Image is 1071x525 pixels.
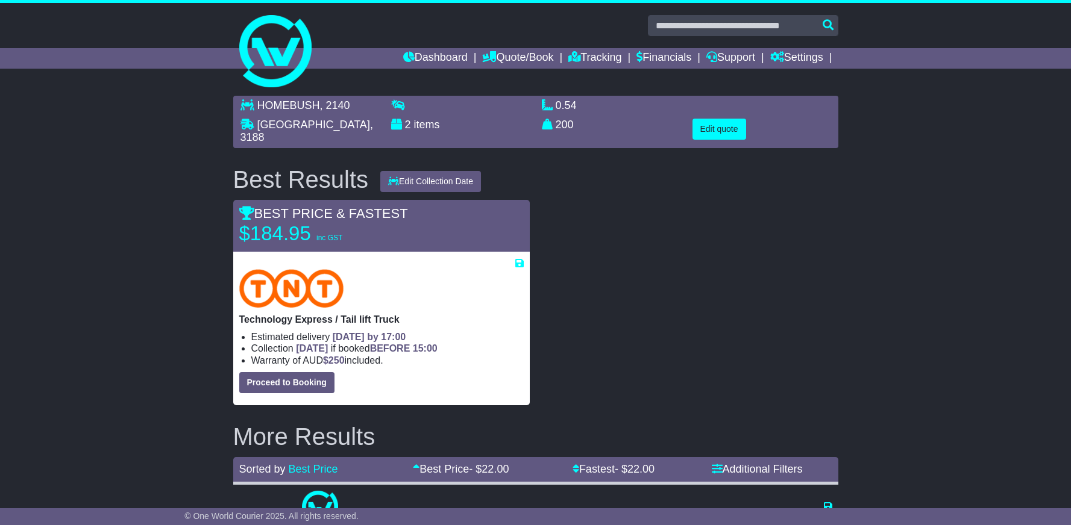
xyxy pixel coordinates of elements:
span: inc GST [316,234,342,242]
span: 250 [328,355,345,365]
li: Collection [251,343,524,354]
span: items [414,119,440,131]
a: Best Price- $22.00 [413,463,509,475]
li: Warranty of AUD included. [251,355,524,366]
button: Edit Collection Date [380,171,481,192]
a: Support [706,48,755,69]
span: 0.54 [556,99,577,111]
span: $ [323,355,345,365]
a: Best Price [289,463,338,475]
li: Estimated delivery [251,331,524,343]
span: 2 [405,119,411,131]
span: - $ [469,463,509,475]
a: Additional Filters [712,463,803,475]
span: BEFORE [370,343,410,353]
span: 200 [556,119,574,131]
span: , 3188 [240,119,373,144]
a: Fastest- $22.00 [573,463,655,475]
a: Tracking [568,48,621,69]
span: 22.00 [482,463,509,475]
span: - $ [615,463,655,475]
button: Edit quote [693,119,746,140]
a: Dashboard [403,48,468,69]
span: [GEOGRAPHIC_DATA] [257,119,370,131]
span: BEST PRICE & FASTEST [239,206,408,221]
span: if booked [296,343,437,353]
a: Financials [636,48,691,69]
span: , 2140 [320,99,350,111]
span: 15:00 [413,343,438,353]
p: $184.95 [239,222,390,246]
span: © One World Courier 2025. All rights reserved. [184,511,359,521]
a: Quote/Book [482,48,553,69]
span: HOMEBUSH [257,99,320,111]
span: Sorted by [239,463,286,475]
span: [DATE] [296,343,328,353]
div: Best Results [227,166,375,193]
span: 22.00 [627,463,655,475]
a: Settings [770,48,823,69]
p: Technology Express / Tail lift Truck [239,314,524,325]
span: [DATE] by 17:00 [333,332,406,342]
img: TNT Domestic: Technology Express / Tail lift Truck [239,269,344,308]
h2: More Results [233,423,838,450]
button: Proceed to Booking [239,372,334,393]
